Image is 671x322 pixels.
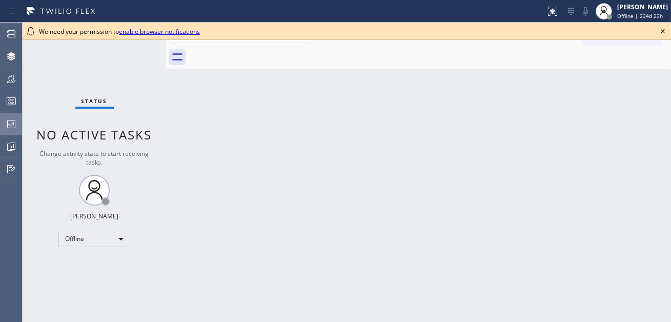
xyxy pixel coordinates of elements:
div: [PERSON_NAME] [617,3,668,11]
div: Offline [58,231,130,247]
div: [PERSON_NAME] [70,212,118,220]
button: Mute [578,4,593,18]
span: We need your permission to [39,27,200,36]
span: Offline | 234d 23h [617,12,663,19]
span: Status [82,97,108,105]
a: enable browser notifications [119,27,200,36]
span: Change activity state to start receiving tasks. [40,149,149,167]
span: No active tasks [37,126,152,143]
